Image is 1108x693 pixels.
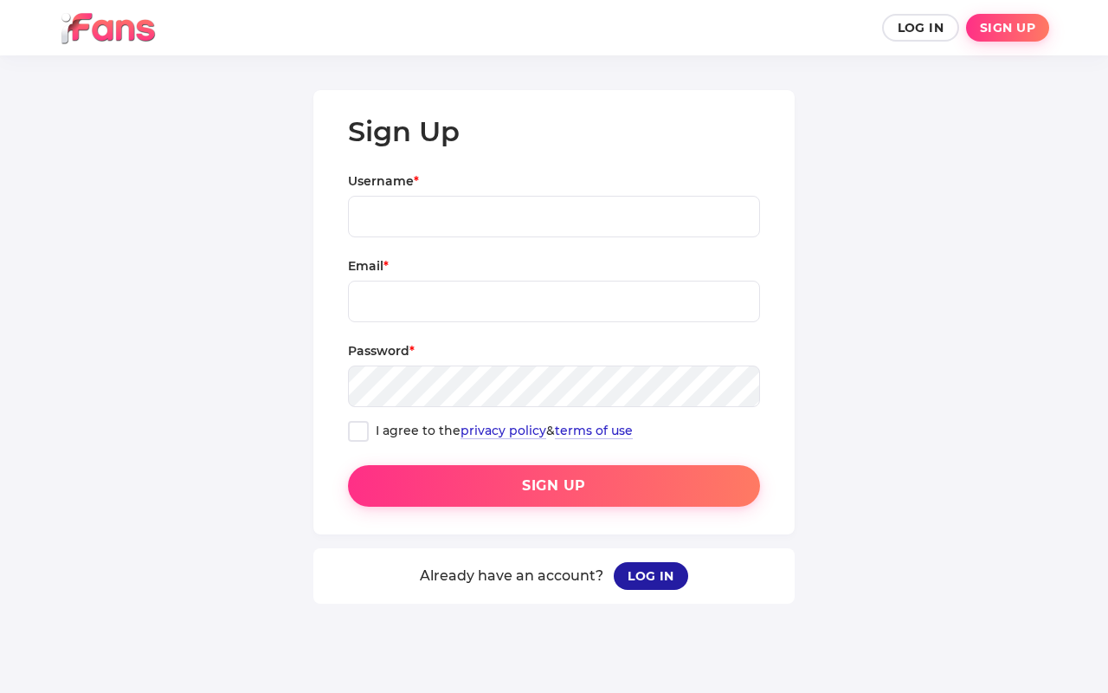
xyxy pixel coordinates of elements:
[898,20,944,36] span: Log In
[420,567,603,585] span: Already have an account?
[348,173,760,189] div: Username
[966,14,1049,42] button: Sign up
[628,568,674,584] span: Log in
[522,477,585,494] span: Sign up
[376,423,633,438] div: I agree to the &
[348,118,760,146] div: Sign Up
[882,14,960,42] button: Log In
[348,258,760,274] div: Email
[348,196,760,237] input: Username*
[348,343,760,359] div: Password
[555,423,633,439] a: terms of use
[614,562,688,590] button: Log in
[980,20,1035,36] span: Sign up
[348,281,760,322] input: Email*
[461,423,546,439] a: privacy policy
[348,465,760,507] button: Sign up
[348,366,760,407] input: Password*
